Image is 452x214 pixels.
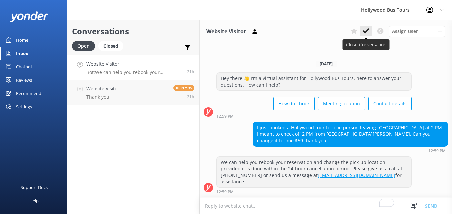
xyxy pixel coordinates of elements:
[86,60,182,68] h4: Website Visitor
[86,69,182,75] p: Bot: We can help you rebook your reservation and change the pick-up location, provided it is done...
[86,85,119,92] h4: Website Visitor
[273,97,315,110] button: How do I book
[67,80,199,105] a: Website VisitorThank youReply21h
[206,27,246,36] h3: Website Visitor
[10,11,48,22] img: yonder-white-logo.png
[392,28,418,35] span: Assign user
[16,73,32,87] div: Reviews
[86,94,119,100] p: Thank you
[253,122,448,146] div: I just booked a Hollywood tour for one person leaving [GEOGRAPHIC_DATA] at 2 PM. I meant to check...
[316,61,337,67] span: [DATE]
[98,41,123,51] div: Closed
[29,194,39,207] div: Help
[16,60,32,73] div: Chatbot
[72,42,98,49] a: Open
[187,94,194,100] span: Sep 21 2025 12:47pm (UTC -07:00) America/Tijuana
[187,69,194,75] span: Sep 21 2025 12:59pm (UTC -07:00) America/Tijuana
[67,55,199,80] a: Website VisitorBot:We can help you rebook your reservation and change the pick-up location, provi...
[216,190,234,194] strong: 12:59 PM
[200,198,452,214] textarea: To enrich screen reader interactions, please activate Accessibility in Grammarly extension settings
[428,149,446,153] strong: 12:59 PM
[318,172,395,178] a: [EMAIL_ADDRESS][DOMAIN_NAME]
[21,181,48,194] div: Support Docs
[16,47,28,60] div: Inbox
[216,114,412,118] div: Sep 21 2025 12:59pm (UTC -07:00) America/Tijuana
[216,189,412,194] div: Sep 21 2025 12:59pm (UTC -07:00) America/Tijuana
[98,42,127,49] a: Closed
[16,100,32,113] div: Settings
[216,114,234,118] strong: 12:59 PM
[217,157,411,187] div: We can help you rebook your reservation and change the pick-up location, provided it is done with...
[389,26,445,37] div: Assign User
[72,25,194,38] h2: Conversations
[253,148,448,153] div: Sep 21 2025 12:59pm (UTC -07:00) America/Tijuana
[16,87,41,100] div: Recommend
[72,41,95,51] div: Open
[217,73,411,90] div: Hey there 👋 I'm a virtual assistant for Hollywood Bus Tours, here to answer your questions. How c...
[318,97,365,110] button: Meeting location
[368,97,412,110] button: Contact details
[173,85,194,91] span: Reply
[16,33,28,47] div: Home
